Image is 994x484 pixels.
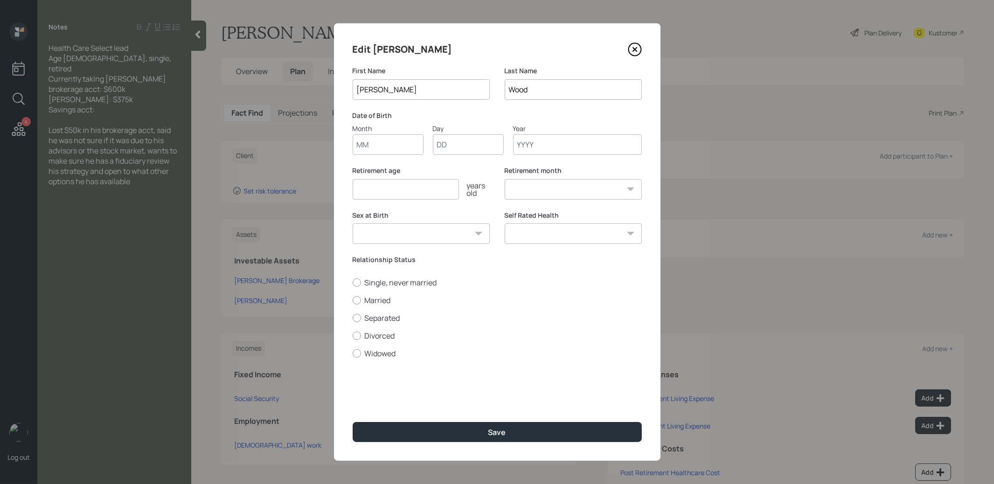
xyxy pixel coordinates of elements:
[459,182,490,197] div: years old
[353,313,642,323] label: Separated
[513,124,642,133] div: Year
[505,166,642,175] label: Retirement month
[433,134,504,155] input: Day
[505,211,642,220] label: Self Rated Health
[433,124,504,133] div: Day
[353,166,490,175] label: Retirement age
[353,66,490,76] label: First Name
[353,255,642,264] label: Relationship Status
[353,277,642,288] label: Single, never married
[488,427,506,437] div: Save
[505,66,642,76] label: Last Name
[353,111,642,120] label: Date of Birth
[353,134,424,155] input: Month
[353,211,490,220] label: Sex at Birth
[353,331,642,341] label: Divorced
[353,422,642,442] button: Save
[353,124,424,133] div: Month
[353,295,642,305] label: Married
[353,348,642,359] label: Widowed
[353,42,452,57] h4: Edit [PERSON_NAME]
[513,134,642,155] input: Year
